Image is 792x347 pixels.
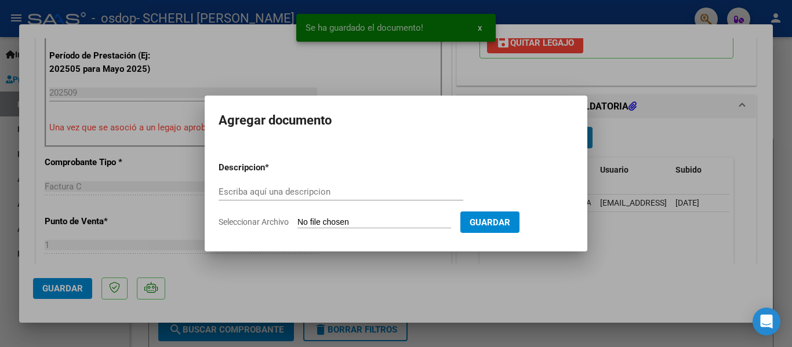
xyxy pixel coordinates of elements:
[219,109,573,132] h2: Agregar documento
[219,161,325,174] p: Descripcion
[470,217,510,228] span: Guardar
[219,217,289,227] span: Seleccionar Archivo
[460,211,519,233] button: Guardar
[753,308,780,335] div: Open Intercom Messenger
